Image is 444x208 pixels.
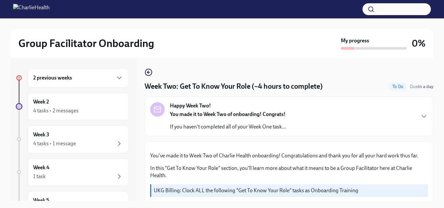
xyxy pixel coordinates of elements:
h6: Week 5 [33,197,49,204]
div: 1 task [33,173,46,180]
span: To Do [388,84,407,89]
img: CharlieHealth [13,4,50,14]
p: You've made it to Week Two of Charlie Health onboarding! Congratulations and thank you for all yo... [150,152,428,159]
a: Week 41 task [16,158,129,186]
h6: Week 4 [33,164,49,171]
span: Due [410,84,433,89]
div: 4 tasks • 2 messages [33,107,79,114]
h3: 0% [412,37,426,49]
strong: You made it to Week Two of onboarding! Congrats! [170,111,286,117]
strong: in a day [418,84,433,89]
p: UKG Billing: Clock ALL the following "Get To Know Your Role" tasks as Onboarding Training [154,187,425,194]
strong: My progress [341,37,369,44]
span: September 16th, 2025 10:00 [410,83,433,90]
p: In this "Get To Know Your Role" section, you'll learn more about what it means to be a Group Faci... [150,165,428,179]
h6: Week 2 [33,98,49,105]
strong: Happy Week Two! [170,102,211,109]
p: If you haven't completed all of your Week One task... [170,123,286,130]
h6: 2 previous weeks [33,74,72,81]
h6: Week 3 [33,131,49,138]
h2: Group Facilitator Onboarding [18,37,154,50]
h4: Week Two: Get To Know Your Role (~4 hours to complete) [145,81,323,91]
a: Week 24 tasks • 2 messages [16,93,129,120]
div: 2 previous weeks [28,68,129,87]
a: Week 34 tasks • 1 message [16,126,129,153]
div: 4 tasks • 1 message [33,140,76,147]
